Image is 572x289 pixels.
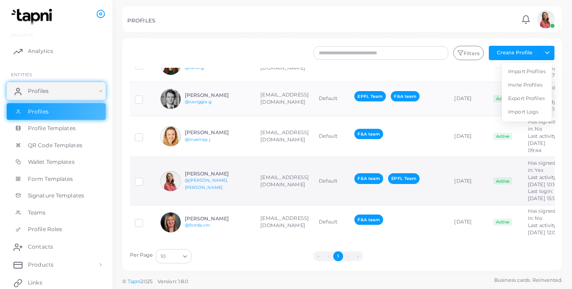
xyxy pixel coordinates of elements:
a: Import Profiles [502,65,552,79]
h6: [PERSON_NAME] [185,171,251,177]
td: [EMAIL_ADDRESS][DOMAIN_NAME] [255,157,314,206]
td: [DATE] [449,116,488,157]
td: [EMAIL_ADDRESS][DOMAIN_NAME] [255,205,314,239]
span: F&A team [391,91,420,101]
td: Default [314,157,350,206]
a: Profiles [7,103,106,120]
span: 2025 [141,278,152,285]
td: [DATE] [449,157,488,206]
span: Active [493,95,512,102]
a: @idrizi.g [185,65,204,70]
td: Default [314,82,350,116]
img: logo [8,9,58,25]
h5: PROFILES [127,18,155,24]
h6: [PERSON_NAME] [185,216,251,222]
span: INSIGHTS [11,32,33,37]
ul: Pagination [194,251,483,261]
a: @fiorda.vm [185,223,210,228]
span: Teams [28,209,46,217]
button: Go to page 1 [333,251,343,261]
a: QR Code Templates [7,137,106,154]
span: Links [28,279,42,287]
td: Default [314,116,350,157]
span: Form Templates [28,175,73,183]
td: [EMAIL_ADDRESS][DOMAIN_NAME] [255,116,314,157]
a: Signature Templates [7,187,106,204]
a: @caviggia.g [185,99,211,104]
span: Active [493,219,512,226]
span: Profiles [28,108,49,116]
a: Tapni [128,278,141,285]
a: Profile Roles [7,221,106,238]
td: [DATE] [449,205,488,239]
td: [EMAIL_ADDRESS][DOMAIN_NAME] [255,82,314,116]
span: Active [493,133,512,140]
span: EPFL Team [354,91,386,101]
img: avatar [161,171,181,191]
span: Last activity: [DATE] 09:44 [528,133,558,153]
a: Export Profiles [502,92,552,105]
span: Products [28,261,54,269]
a: Invite Profiles [502,79,552,92]
td: Default [314,205,350,239]
a: Contacts [7,238,106,256]
span: Signature Templates [28,192,84,200]
a: @truempy.j [185,137,210,142]
a: Teams [7,204,106,221]
a: Profiles [7,82,106,100]
td: [DATE] [449,82,488,116]
span: Last login: [DATE] 15:12 [528,188,557,201]
span: Profiles [28,87,49,95]
a: Analytics [7,42,106,60]
span: F&A team [354,173,383,184]
img: avatar [161,212,181,232]
span: Analytics [28,47,53,55]
span: Has signed in: Yes [528,160,555,173]
a: @[PERSON_NAME].[PERSON_NAME] [185,178,228,190]
img: avatar [161,89,181,109]
span: Version: 1.8.0 [157,278,188,285]
h6: [PERSON_NAME] [185,130,251,136]
span: Business cards. Reinvented. [494,276,562,284]
span: 10 [161,252,165,261]
label: Per Page [130,252,153,259]
span: Has signed in: No [528,118,555,132]
button: Filters [453,46,484,60]
input: Search for option [166,251,179,261]
a: Form Templates [7,171,106,188]
span: © [122,278,188,285]
a: Import Logs [502,105,552,119]
span: Last activity: [DATE] 12:02 [528,222,558,236]
a: Profile Templates [7,120,106,137]
span: F&A team [354,215,383,225]
span: Profile Templates [28,124,76,132]
span: Contacts [28,243,53,251]
a: avatar [534,10,557,28]
h6: [PERSON_NAME] [185,92,251,98]
a: Products [7,256,106,274]
span: Has signed in: No [528,208,555,221]
button: Create Profile [489,46,540,60]
img: avatar [537,10,555,28]
span: Profile Roles [28,225,62,233]
span: Wallet Templates [28,158,75,166]
span: Active [493,177,512,184]
span: ENTITIES [11,72,32,77]
a: Wallet Templates [7,153,106,171]
span: F&A team [354,129,383,139]
span: EPFL Team [388,173,420,184]
img: avatar [161,126,181,146]
div: Search for option [156,249,192,263]
ul: Create Profile [501,62,552,122]
span: QR Code Templates [28,141,82,149]
span: Last activity: [DATE] 10:16 [528,174,558,188]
